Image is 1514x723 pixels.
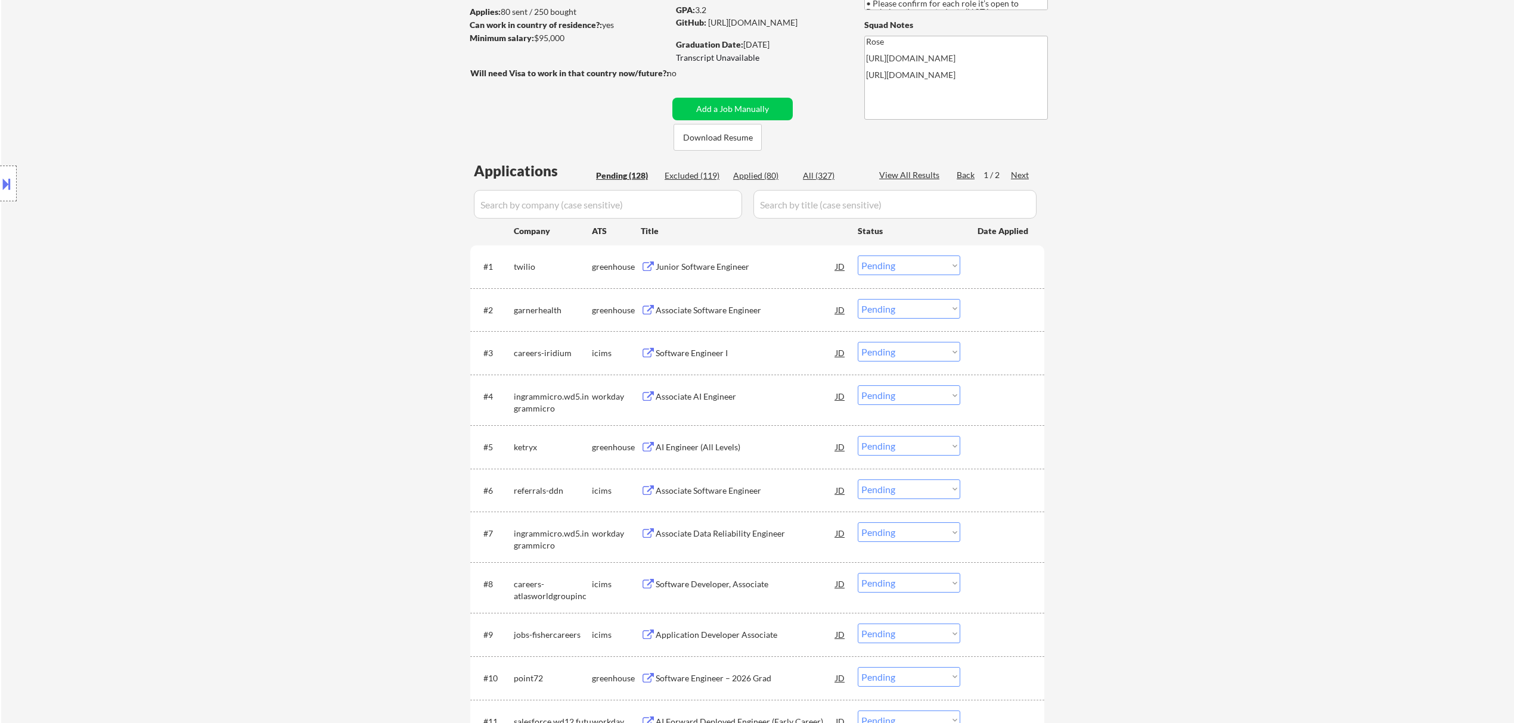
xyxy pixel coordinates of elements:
[592,225,641,237] div: ATS
[474,164,592,178] div: Applications
[514,578,592,602] div: careers-atlasworldgroupinc
[834,624,846,645] div: JD
[656,578,836,590] div: Software Developer, Associate
[483,347,504,359] div: #3
[733,170,793,182] div: Applied (80)
[834,255,846,277] div: JD
[483,629,504,641] div: #9
[514,629,592,641] div: jobs-fishercareers
[592,528,641,540] div: workday
[470,32,668,44] div: $95,000
[596,170,656,182] div: Pending (128)
[592,347,641,359] div: icims
[984,169,1011,181] div: 1 / 2
[592,485,641,497] div: icims
[514,261,592,273] div: twilio
[834,299,846,320] div: JD
[834,436,846,457] div: JD
[656,441,836,453] div: AI Engineer (All Levels)
[483,261,504,273] div: #1
[858,220,960,241] div: Status
[470,68,669,78] strong: Will need Visa to work in that country now/future?:
[708,17,798,27] a: [URL][DOMAIN_NAME]
[834,479,846,501] div: JD
[834,522,846,544] div: JD
[676,4,846,16] div: 3.2
[879,169,943,181] div: View All Results
[514,528,592,551] div: ingrammicro.wd5.ingrammicro
[470,20,602,30] strong: Can work in country of residence?:
[656,304,836,316] div: Associate Software Engineer
[667,67,701,79] div: no
[592,578,641,590] div: icims
[656,347,836,359] div: Software Engineer I
[514,304,592,316] div: garnerhealth
[676,39,845,51] div: [DATE]
[514,485,592,497] div: referrals-ddn
[470,7,501,17] strong: Applies:
[656,672,836,684] div: Software Engineer – 2026 Grad
[483,578,504,590] div: #8
[834,342,846,363] div: JD
[864,19,1048,31] div: Squad Notes
[514,391,592,414] div: ingrammicro.wd5.ingrammicro
[470,6,668,18] div: 80 sent / 250 bought
[483,528,504,540] div: #7
[656,528,836,540] div: Associate Data Reliability Engineer
[514,225,592,237] div: Company
[656,485,836,497] div: Associate Software Engineer
[592,261,641,273] div: greenhouse
[483,441,504,453] div: #5
[834,667,846,688] div: JD
[676,17,706,27] strong: GitHub:
[834,385,846,407] div: JD
[803,170,863,182] div: All (327)
[753,190,1037,219] input: Search by title (case sensitive)
[514,441,592,453] div: ketryx
[470,33,534,43] strong: Minimum salary:
[834,573,846,594] div: JD
[483,391,504,403] div: #4
[514,347,592,359] div: careers-iridium
[676,39,743,49] strong: Graduation Date:
[674,124,762,151] button: Download Resume
[592,441,641,453] div: greenhouse
[592,391,641,403] div: workday
[957,169,976,181] div: Back
[672,98,793,120] button: Add a Job Manually
[676,5,695,15] strong: GPA:
[656,391,836,403] div: Associate AI Engineer
[514,672,592,684] div: point72
[656,261,836,273] div: Junior Software Engineer
[641,225,846,237] div: Title
[483,485,504,497] div: #6
[1011,169,1030,181] div: Next
[656,629,836,641] div: Application Developer Associate
[483,304,504,316] div: #2
[592,672,641,684] div: greenhouse
[592,629,641,641] div: icims
[483,672,504,684] div: #10
[592,304,641,316] div: greenhouse
[474,190,742,219] input: Search by company (case sensitive)
[470,19,665,31] div: yes
[978,225,1030,237] div: Date Applied
[665,170,724,182] div: Excluded (119)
